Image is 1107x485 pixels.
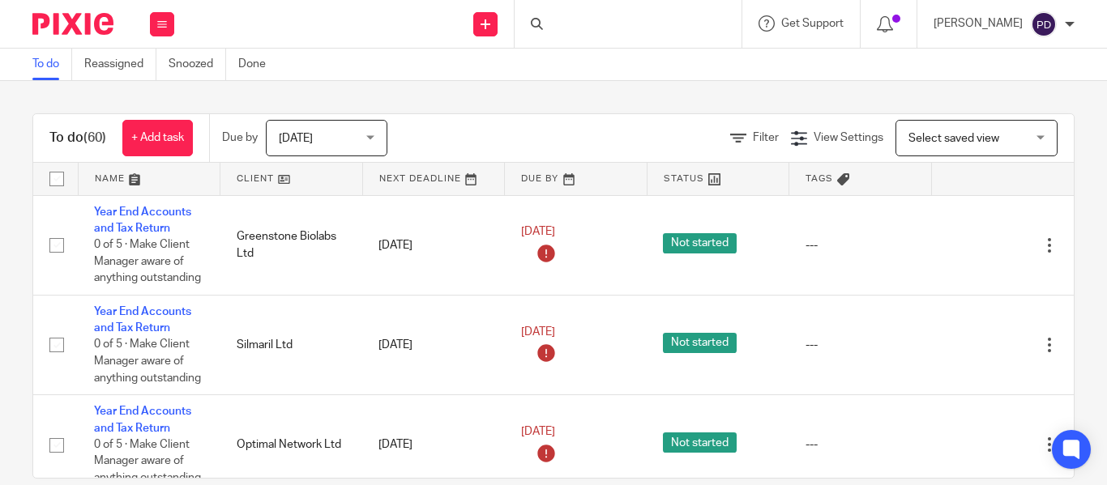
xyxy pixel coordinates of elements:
td: Greenstone Biolabs Ltd [220,195,363,295]
span: Not started [663,432,737,453]
div: --- [806,337,916,353]
a: Year End Accounts and Tax Return [94,206,191,234]
p: Due by [222,130,258,146]
span: Tags [806,174,833,183]
td: [DATE] [362,195,505,295]
span: [DATE] [279,133,313,144]
div: --- [806,237,916,253]
span: View Settings [814,132,883,143]
span: Not started [663,233,737,253]
a: Reassigned [84,49,156,80]
span: Not started [663,333,737,353]
span: 0 of 5 · Make Client Manager aware of anything outstanding [94,439,201,483]
a: Year End Accounts and Tax Return [94,406,191,433]
span: [DATE] [521,426,555,437]
span: Select saved view [908,133,999,144]
span: Get Support [781,18,844,29]
a: Snoozed [169,49,226,80]
a: Year End Accounts and Tax Return [94,306,191,334]
div: --- [806,436,916,453]
span: 0 of 5 · Make Client Manager aware of anything outstanding [94,239,201,283]
span: Filter [753,132,779,143]
a: + Add task [122,120,193,156]
p: [PERSON_NAME] [934,15,1023,32]
a: Done [238,49,278,80]
span: (60) [83,131,106,144]
img: Pixie [32,13,113,35]
td: Silmaril Ltd [220,295,363,394]
td: [DATE] [362,295,505,394]
span: [DATE] [521,326,555,338]
span: [DATE] [521,227,555,238]
span: 0 of 5 · Make Client Manager aware of anything outstanding [94,339,201,384]
img: svg%3E [1031,11,1057,37]
a: To do [32,49,72,80]
h1: To do [49,130,106,147]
